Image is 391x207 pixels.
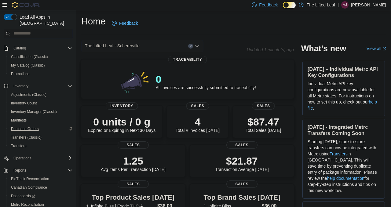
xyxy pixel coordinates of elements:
span: Feedback [119,20,138,26]
p: | [338,1,339,9]
span: Dashboards [11,194,35,198]
h1: Home [81,15,106,27]
span: Sales [118,141,149,149]
span: Sales [186,102,209,110]
h3: [DATE] - Integrated Metrc Transfers Coming Soon [308,124,380,136]
span: Catalog [11,45,73,52]
span: Feedback [259,2,278,8]
h3: Top Product Sales [DATE] [86,194,180,201]
a: My Catalog (Classic) [9,62,47,69]
button: Purchase Orders [6,125,75,133]
span: Transfers (Classic) [11,135,42,140]
a: help file [308,100,377,111]
h3: Top Brand Sales [DATE] [203,194,280,201]
span: Manifests [9,117,73,124]
p: 1.25 [101,155,166,167]
span: Reports [13,168,26,173]
button: Classification (Classic) [6,53,75,61]
p: Individual Metrc API key configurations are now available for all Metrc states. For instructions ... [308,81,380,111]
a: Canadian Compliance [9,184,49,191]
h2: What's new [301,44,346,53]
p: $21.87 [215,155,269,167]
span: Purchase Orders [9,125,73,133]
button: Canadian Compliance [6,183,75,192]
span: Reports [11,167,73,174]
a: Inventory Count [9,100,39,107]
span: Dashboards [9,192,73,200]
span: My Catalog (Classic) [11,63,45,68]
a: Feedback [109,17,140,29]
a: Transfers [9,142,29,150]
button: Catalog [1,44,75,53]
button: Reports [11,167,29,174]
span: My Catalog (Classic) [9,62,73,69]
input: Dark Mode [283,2,296,8]
img: 0 [119,69,151,94]
span: Transfers (Classic) [9,134,73,141]
span: Classification (Classic) [9,53,73,60]
div: Avg Items Per Transaction [DATE] [101,155,166,172]
span: Inventory [105,102,138,110]
span: Inventory Manager (Classic) [11,109,57,114]
span: Adjustments (Classic) [9,91,73,98]
button: Clear input [188,44,193,49]
svg: External link [382,47,386,51]
span: Transfers [11,143,26,148]
span: Catalog [13,46,26,51]
button: My Catalog (Classic) [6,61,75,70]
button: BioTrack Reconciliation [6,175,75,183]
span: Load All Apps in [GEOGRAPHIC_DATA] [17,14,73,26]
a: Adjustments (Classic) [9,91,49,98]
span: Inventory Count [11,101,37,106]
span: Sales [226,180,258,188]
a: help documentation [327,176,364,181]
span: Canadian Compliance [9,184,73,191]
button: Reports [1,166,75,175]
div: All invoices are successfully submitted to traceability! [156,73,256,90]
a: Manifests [9,117,29,124]
a: BioTrack Reconciliation [9,175,52,183]
span: The Lifted Leaf - Schererville [85,42,140,49]
span: Sales [226,141,258,149]
span: Operations [11,154,73,162]
span: BioTrack Reconciliation [11,176,49,181]
a: Classification (Classic) [9,53,50,60]
button: Operations [11,154,34,162]
a: Inventory Manager (Classic) [9,108,59,115]
button: Inventory [1,82,75,90]
button: Promotions [6,70,75,78]
span: Sales [118,180,149,188]
button: Transfers (Classic) [6,133,75,142]
img: Cova [12,2,40,8]
span: Promotions [11,71,30,76]
button: Operations [1,154,75,162]
p: Starting [DATE], store-to-store transfers can now be integrated with Metrc using in [GEOGRAPHIC_D... [308,139,380,194]
span: Inventory Count [9,100,73,107]
a: Promotions [9,70,32,78]
button: Catalog [11,45,28,52]
button: Inventory Manager (Classic) [6,107,75,116]
span: Manifests [11,118,27,123]
button: Manifests [6,116,75,125]
div: Total Sales [DATE] [246,116,281,133]
button: Adjustments (Classic) [6,90,75,99]
a: Purchase Orders [9,125,41,133]
div: Airrick Jones [341,1,349,9]
span: Operations [13,156,31,161]
p: 4 [176,116,220,128]
p: $87.47 [246,116,281,128]
div: Expired or Expiring in Next 30 Days [88,116,155,133]
span: Promotions [9,70,73,78]
a: View allExternal link [367,46,386,51]
span: Sales [252,102,275,110]
span: Classification (Classic) [11,54,48,59]
span: Metrc Reconciliation [11,202,44,207]
span: Traceability [168,56,207,63]
span: AJ [343,1,347,9]
button: Inventory Count [6,99,75,107]
a: Dashboards [6,192,75,200]
span: Inventory [13,84,28,89]
p: Updated 1 minute(s) ago [247,47,294,52]
span: Adjustments (Classic) [11,92,46,97]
